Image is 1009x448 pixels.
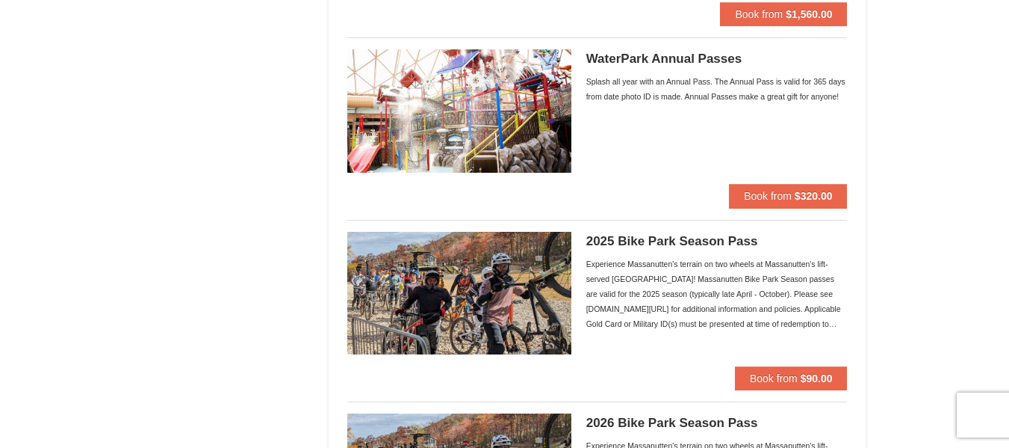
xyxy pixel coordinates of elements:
[744,190,792,202] span: Book from
[729,184,847,208] button: Book from $320.00
[586,234,848,249] h5: 2025 Bike Park Season Pass
[720,2,847,26] button: Book from $1,560.00
[735,366,848,390] button: Book from $90.00
[586,416,848,431] h5: 2026 Bike Park Season Pass
[586,74,848,104] div: Splash all year with an Annual Pass. The Annual Pass is valid for 365 days from date photo ID is ...
[801,372,833,384] strong: $90.00
[347,49,571,172] img: 6619937-36-230dbc92.jpg
[750,372,798,384] span: Book from
[586,52,848,67] h5: WaterPark Annual Passes
[586,257,848,331] div: Experience Massanutten's terrain on two wheels at Massanutten's lift-served [GEOGRAPHIC_DATA]! Ma...
[735,8,783,20] span: Book from
[786,8,832,20] strong: $1,560.00
[347,232,571,355] img: 6619937-163-6ccc3969.jpg
[795,190,833,202] strong: $320.00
